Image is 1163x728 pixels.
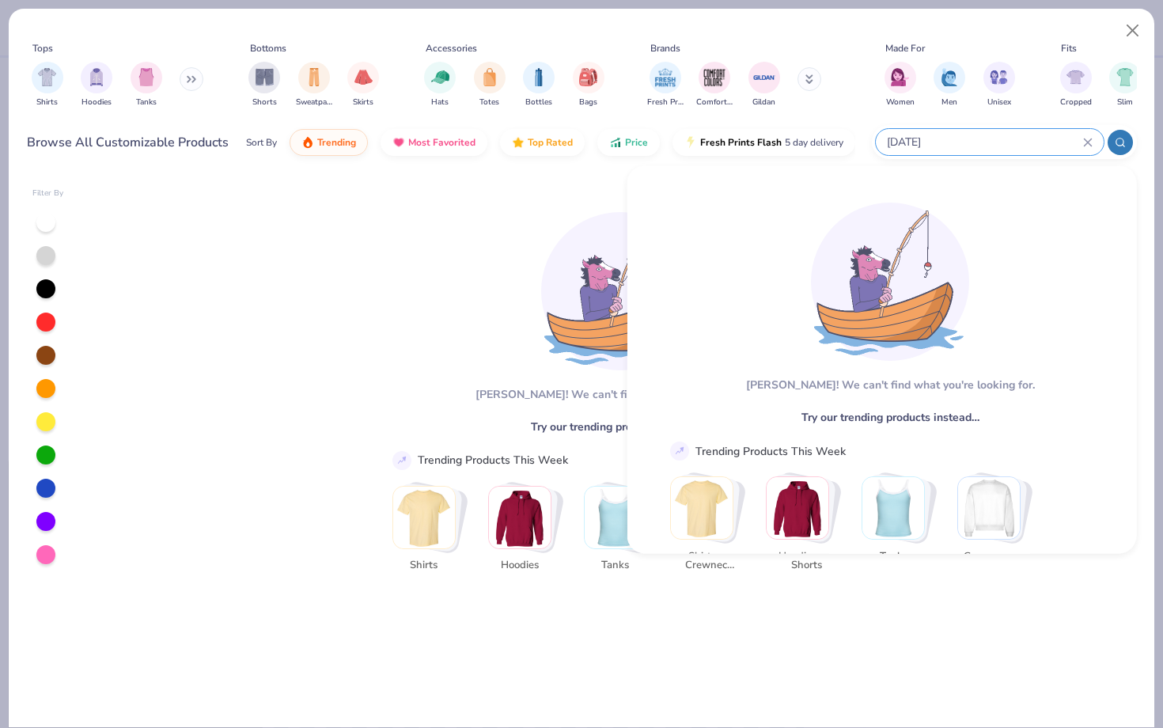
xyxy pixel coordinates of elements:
[398,558,449,574] span: Shirts
[647,62,684,108] button: filter button
[748,62,780,108] div: filter for Gildan
[1060,62,1092,108] button: filter button
[523,62,555,108] div: filter for Bottles
[481,68,498,86] img: Totes Image
[696,62,733,108] div: filter for Comfort Colors
[317,136,356,149] span: Trending
[781,558,832,574] span: Shorts
[676,548,727,564] span: Shirts
[867,548,919,564] span: Tanks
[393,487,455,548] img: Shirts
[426,41,477,55] div: Accessories
[494,558,545,574] span: Hoodies
[589,558,641,574] span: Tanks
[296,62,332,108] button: filter button
[696,97,733,108] span: Comfort Colors
[653,66,677,89] img: Fresh Prints Image
[347,62,379,108] button: filter button
[27,133,229,152] div: Browse All Customizable Products
[1066,68,1085,86] img: Cropped Image
[305,68,323,86] img: Sweatpants Image
[885,133,1083,151] input: Try "T-Shirt"
[672,129,855,156] button: Fresh Prints Flash5 day delivery
[886,97,915,108] span: Women
[479,97,499,108] span: Totes
[354,68,373,86] img: Skirts Image
[531,419,709,435] span: Try our trending products instead…
[246,135,277,150] div: Sort By
[958,477,1020,539] img: Crewnecks
[38,68,56,86] img: Shirts Image
[647,97,684,108] span: Fresh Prints
[36,97,58,108] span: Shirts
[573,62,604,108] div: filter for Bags
[32,41,53,55] div: Tops
[301,136,314,149] img: trending.gif
[584,486,657,580] button: Stack Card Button Tanks
[748,62,780,108] button: filter button
[528,136,573,149] span: Top Rated
[530,68,547,86] img: Bottles Image
[990,68,1008,86] img: Unisex Image
[579,97,597,108] span: Bags
[81,62,112,108] button: filter button
[1109,62,1141,108] button: filter button
[347,62,379,108] div: filter for Skirts
[785,134,843,152] span: 5 day delivery
[885,62,916,108] button: filter button
[987,97,1011,108] span: Unisex
[32,188,64,199] div: Filter By
[752,66,776,89] img: Gildan Image
[523,62,555,108] button: filter button
[541,212,699,370] img: Loading...
[431,68,449,86] img: Hats Image
[745,377,1034,393] div: [PERSON_NAME]! We can't find what you're looking for.
[983,62,1015,108] button: filter button
[696,62,733,108] button: filter button
[647,62,684,108] div: filter for Fresh Prints
[700,136,782,149] span: Fresh Prints Flash
[1060,62,1092,108] div: filter for Cropped
[684,136,697,149] img: flash.gif
[1061,41,1077,55] div: Fits
[1118,16,1148,46] button: Close
[1109,62,1141,108] div: filter for Slim
[353,97,373,108] span: Skirts
[381,129,487,156] button: Most Favorited
[395,453,409,468] img: trend_line.gif
[672,444,687,458] img: trend_line.gif
[752,97,775,108] span: Gildan
[625,136,648,149] span: Price
[891,68,909,86] img: Women Image
[248,62,280,108] div: filter for Shorts
[424,62,456,108] div: filter for Hats
[579,68,597,86] img: Bags Image
[862,477,924,539] img: Tanks
[290,129,368,156] button: Trending
[650,41,680,55] div: Brands
[941,97,957,108] span: Men
[811,203,969,361] img: Loading...
[671,477,733,539] img: Shirts
[296,97,332,108] span: Sweatpants
[408,136,475,149] span: Most Favorited
[767,477,828,539] img: Hoodies
[885,62,916,108] div: filter for Women
[248,62,280,108] button: filter button
[766,476,839,571] button: Stack Card Button Hoodies
[512,136,525,149] img: TopRated.gif
[983,62,1015,108] div: filter for Unisex
[418,452,568,468] div: Trending Products This Week
[88,68,105,86] img: Hoodies Image
[597,129,660,156] button: Price
[392,136,405,149] img: most_fav.gif
[585,487,646,548] img: Tanks
[941,68,958,86] img: Men Image
[474,62,506,108] button: filter button
[81,62,112,108] div: filter for Hoodies
[525,97,552,108] span: Bottles
[573,62,604,108] button: filter button
[934,62,965,108] div: filter for Men
[252,97,277,108] span: Shorts
[131,62,162,108] button: filter button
